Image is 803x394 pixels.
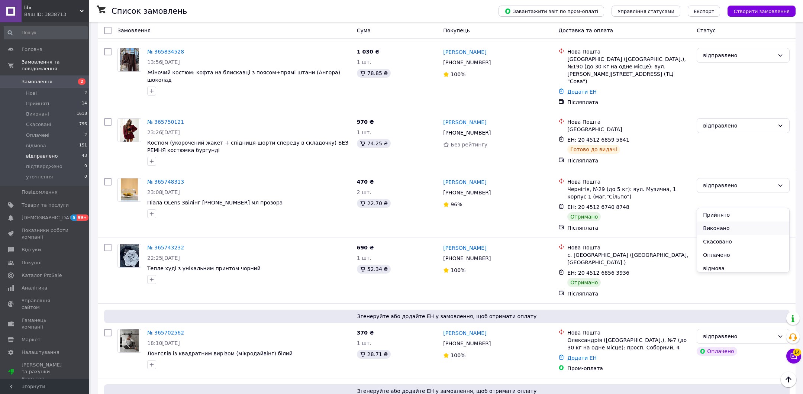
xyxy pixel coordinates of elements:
span: Нові [26,90,37,97]
a: Фото товару [117,178,141,202]
button: Управління статусами [612,6,680,17]
span: Тепле худі з унікальним принтом чорний [147,265,261,271]
li: Прийнято [697,208,789,222]
span: Статус [697,28,716,33]
span: Cума [357,28,371,33]
img: Фото товару [120,329,139,352]
a: № 365743232 [147,245,184,251]
div: Нова Пошта [567,48,691,55]
span: [PERSON_NAME] та рахунки [22,362,69,382]
span: 13:56[DATE] [147,59,180,65]
span: Головна [22,46,42,53]
img: Фото товару [120,48,139,71]
span: 2 [84,132,87,139]
a: Лонгслів із квадратним вирізом (мікродайвінг) білий [147,351,293,356]
div: Післяплата [567,98,691,106]
button: Створити замовлення [728,6,796,17]
span: Експорт [694,9,715,14]
a: № 365750121 [147,119,184,125]
div: Нова Пошта [567,118,691,126]
span: 18:10[DATE] [147,340,180,346]
span: Замовлення та повідомлення [22,59,89,72]
span: 23:08[DATE] [147,189,180,195]
img: Фото товару [121,178,138,201]
a: [PERSON_NAME] [443,244,486,252]
span: Управління сайтом [22,297,69,311]
div: Ваш ID: 3838713 [24,11,89,18]
div: [GEOGRAPHIC_DATA] ([GEOGRAPHIC_DATA].), №190 (до 30 кг на одне місце): вул. [PERSON_NAME][STREET_... [567,55,691,85]
span: 100% [451,71,465,77]
a: [PERSON_NAME] [443,329,486,337]
span: Замовлення [22,78,52,85]
span: відмова [26,142,46,149]
div: 28.71 ₴ [357,350,391,359]
div: [PHONE_NUMBER] [442,338,492,349]
span: Каталог ProSale [22,272,62,279]
span: 43 [82,153,87,159]
div: Післяплата [567,157,691,164]
a: Створити замовлення [720,8,796,14]
span: 1 шт. [357,59,371,65]
a: Фото товару [117,329,141,353]
span: 2 [84,90,87,97]
div: відправлено [703,51,774,59]
span: Маркет [22,336,41,343]
span: libr [24,4,80,11]
span: 470 ₴ [357,179,374,185]
div: Нова Пошта [567,178,691,185]
span: Управління статусами [617,9,674,14]
div: відправлено [703,332,774,340]
span: підтверджено [26,163,62,170]
span: Показники роботи компанії [22,227,69,240]
li: Виконано [697,222,789,235]
div: відправлено [703,181,774,190]
img: Фото товару [120,244,139,267]
span: 1 шт. [357,340,371,346]
span: 0 [84,163,87,170]
span: Гаманець компанії [22,317,69,330]
span: ЕН: 20 4512 6859 5841 [567,137,629,143]
div: Пром-оплата [567,365,691,372]
div: Чернігів, №29 (до 5 кг): вул. Музична, 1 корпус 1 (маг."Сільпо") [567,185,691,200]
span: Аналітика [22,285,47,291]
span: Повідомлення [22,189,58,196]
button: Чат з покупцем14 [786,349,801,364]
div: 22.70 ₴ [357,199,391,208]
div: Prom топ [22,375,69,382]
div: відправлено [703,122,774,130]
span: 100% [451,267,465,273]
span: Піала OLens Звілінг [PHONE_NUMBER] мл прозора [147,200,283,206]
span: 1 030 ₴ [357,49,380,55]
span: 1 шт. [357,129,371,135]
span: 0 [84,174,87,180]
div: Післяплата [567,224,691,232]
li: Оплачено [697,248,789,262]
span: Створити замовлення [733,9,790,14]
li: відмова [697,262,789,275]
span: Скасовані [26,121,51,128]
span: Завантажити звіт по пром-оплаті [504,8,598,14]
span: 14 [82,100,87,107]
div: [PHONE_NUMBER] [442,253,492,264]
div: с. [GEOGRAPHIC_DATA] ([GEOGRAPHIC_DATA], [GEOGRAPHIC_DATA].) [567,251,691,266]
span: Покупці [22,259,42,266]
span: 796 [79,121,87,128]
div: Готово до видачі [567,145,620,154]
span: Жіночий костюм: кофта на блискавці з поясом+прямі штани (Ангора) шоколад [147,70,340,83]
span: Замовлення [117,28,151,33]
div: Нова Пошта [567,329,691,336]
span: 2 шт. [357,189,371,195]
div: 74.25 ₴ [357,139,391,148]
a: Фото товару [117,244,141,268]
div: Отримано [567,278,601,287]
span: 151 [79,142,87,149]
span: Покупець [443,28,470,33]
span: 22:25[DATE] [147,255,180,261]
div: Олександрія ([GEOGRAPHIC_DATA].), №7 (до 30 кг на одне місце): просп. Соборний, 4 [567,336,691,351]
span: 370 ₴ [357,330,374,336]
span: 970 ₴ [357,119,374,125]
span: уточнення [26,174,53,180]
span: 14 [793,349,801,356]
span: Згенеруйте або додайте ЕН у замовлення, щоб отримати оплату [107,313,787,320]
